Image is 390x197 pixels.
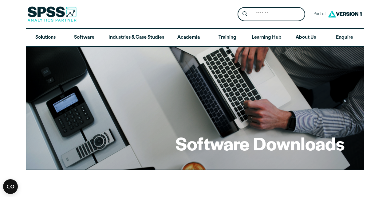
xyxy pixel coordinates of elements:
[27,6,77,22] img: SPSS Analytics Partner
[286,29,325,47] a: About Us
[238,7,305,21] form: Site Header Search Form
[26,29,364,47] nav: Desktop version of site main menu
[169,29,208,47] a: Academia
[239,9,250,20] button: Search magnifying glass icon
[26,29,65,47] a: Solutions
[325,29,364,47] a: Enquire
[242,11,247,17] svg: Search magnifying glass icon
[208,29,246,47] a: Training
[65,29,104,47] a: Software
[104,29,169,47] a: Industries & Case Studies
[247,29,286,47] a: Learning Hub
[326,8,363,20] img: Version1 Logo
[175,131,345,155] h1: Software Downloads
[310,10,326,19] span: Part of
[3,179,18,194] button: Open CMP widget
